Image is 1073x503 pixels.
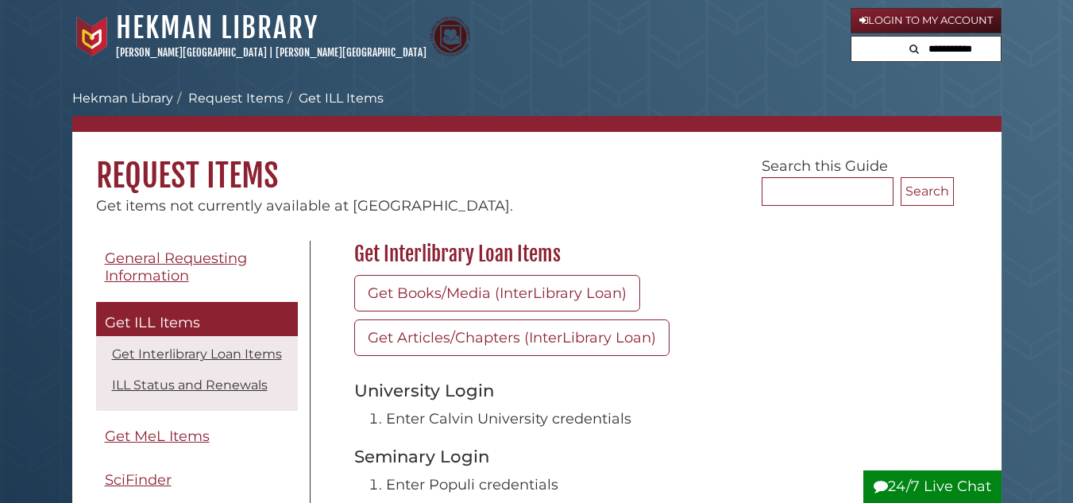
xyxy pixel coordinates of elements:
[354,380,946,400] h3: University Login
[96,419,298,455] a: Get MeL Items
[909,44,919,54] i: Search
[276,46,426,59] a: [PERSON_NAME][GEOGRAPHIC_DATA]
[72,91,173,106] a: Hekman Library
[905,37,924,58] button: Search
[386,474,946,496] li: Enter Populi credentials
[72,132,1002,195] h1: Request Items
[105,428,210,445] span: Get MeL Items
[386,408,946,430] li: Enter Calvin University credentials
[116,10,318,45] a: Hekman Library
[863,470,1002,503] button: 24/7 Live Chat
[96,241,298,294] a: General Requesting Information
[96,462,298,498] a: SciFinder
[851,8,1002,33] a: Login to My Account
[105,250,247,285] span: General Requesting Information
[346,242,954,267] h2: Get Interlibrary Loan Items
[72,89,1002,132] nav: breadcrumb
[105,471,172,489] span: SciFinder
[116,46,267,59] a: [PERSON_NAME][GEOGRAPHIC_DATA]
[354,319,670,356] a: Get Articles/Chapters (InterLibrary Loan)
[105,314,200,331] span: Get ILL Items
[96,197,513,215] span: Get items not currently available at [GEOGRAPHIC_DATA].
[430,17,470,56] img: Calvin Theological Seminary
[188,91,284,106] a: Request Items
[96,302,298,337] a: Get ILL Items
[72,17,112,56] img: Calvin University
[354,446,946,466] h3: Seminary Login
[901,177,954,206] button: Search
[269,46,273,59] span: |
[112,377,268,393] a: ILL Status and Renewals
[354,275,640,311] a: Get Books/Media (InterLibrary Loan)
[284,89,384,108] li: Get ILL Items
[112,346,282,362] a: Get Interlibrary Loan Items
